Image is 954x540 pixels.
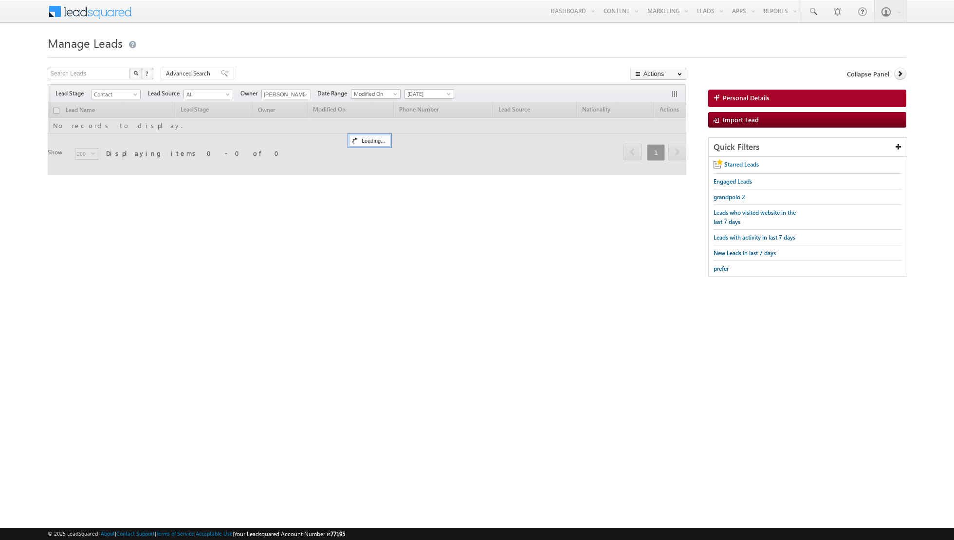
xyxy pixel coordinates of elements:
span: 77195 [330,530,345,538]
a: Contact [91,90,141,99]
span: All [184,90,230,99]
a: Contact Support [116,530,155,537]
span: Collapse Panel [847,70,889,78]
span: Manage Leads [48,35,123,51]
button: Actions [630,68,686,80]
span: Engaged Leads [714,178,752,185]
a: All [183,90,233,99]
span: Starred Leads [724,161,759,168]
span: Date Range [317,89,351,98]
a: About [101,530,115,537]
a: Acceptable Use [196,530,233,537]
span: grandpolo 2 [714,193,745,201]
span: Lead Stage [55,89,91,98]
span: Your Leadsquared Account Number is [234,530,345,538]
span: Leads who visited website in the last 7 days [714,209,796,225]
div: Quick Filters [709,138,907,157]
button: ? [142,68,153,79]
span: prefer [714,265,729,272]
span: Contact [92,90,138,99]
span: Leads with activity in last 7 days [714,234,795,241]
a: Modified On [351,89,401,99]
div: Loading... [349,135,390,147]
a: Terms of Service [156,530,194,537]
span: ? [146,69,150,77]
span: Personal Details [723,93,770,102]
span: © 2025 LeadSquared | | | | | [48,529,345,539]
a: Show All Items [298,90,310,100]
span: Modified On [351,90,398,98]
span: Advanced Search [166,69,213,78]
input: Type to Search [261,90,311,99]
span: Owner [240,89,261,98]
a: Personal Details [708,90,906,107]
span: New Leads in last 7 days [714,249,776,257]
span: Lead Source [148,89,183,98]
span: [DATE] [405,90,451,98]
a: [DATE] [404,89,454,99]
img: Search [133,71,138,75]
span: Import Lead [723,115,759,124]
